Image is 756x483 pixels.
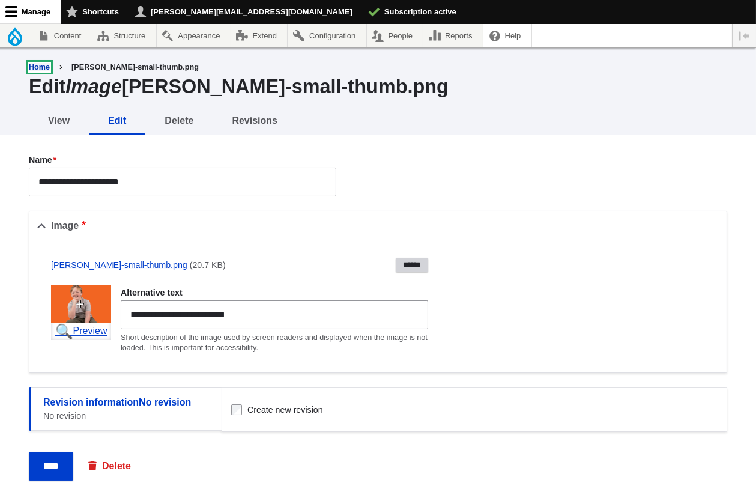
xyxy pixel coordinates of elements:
[145,106,213,135] a: Delete
[121,333,428,353] div: Short description of the image used by screen readers and displayed when the image is not loaded....
[89,106,145,135] a: Edit
[29,387,222,430] a: Revision informationNo revisionNo revision
[29,74,449,99] h1: Edit [PERSON_NAME]-small-thumb.png
[29,63,50,71] a: Home
[43,410,214,422] span: No revision
[29,154,58,165] label: Name
[43,397,191,407] strong: Revision informationNo revision
[288,24,366,47] a: Configuration
[231,24,288,47] a: Extend
[51,323,111,340] a: Preview
[29,106,89,135] a: View
[423,24,483,47] a: Reports
[367,24,423,47] a: People
[483,24,531,47] a: Help
[71,63,199,71] a: [PERSON_NAME]-small-thumb.png
[157,24,231,47] a: Appearance
[733,24,756,47] button: Vertical orientation
[80,452,141,481] a: Delete
[213,106,297,135] a: Revisions
[51,260,187,270] a: [PERSON_NAME]-small-thumb.png
[29,211,727,240] summary: Image
[32,24,92,47] a: Content
[247,405,323,415] label: Create new revision
[121,287,183,298] label: Alternative text
[190,260,226,270] span: (20.7 KB)
[65,76,122,97] em: Image
[92,24,156,47] a: Structure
